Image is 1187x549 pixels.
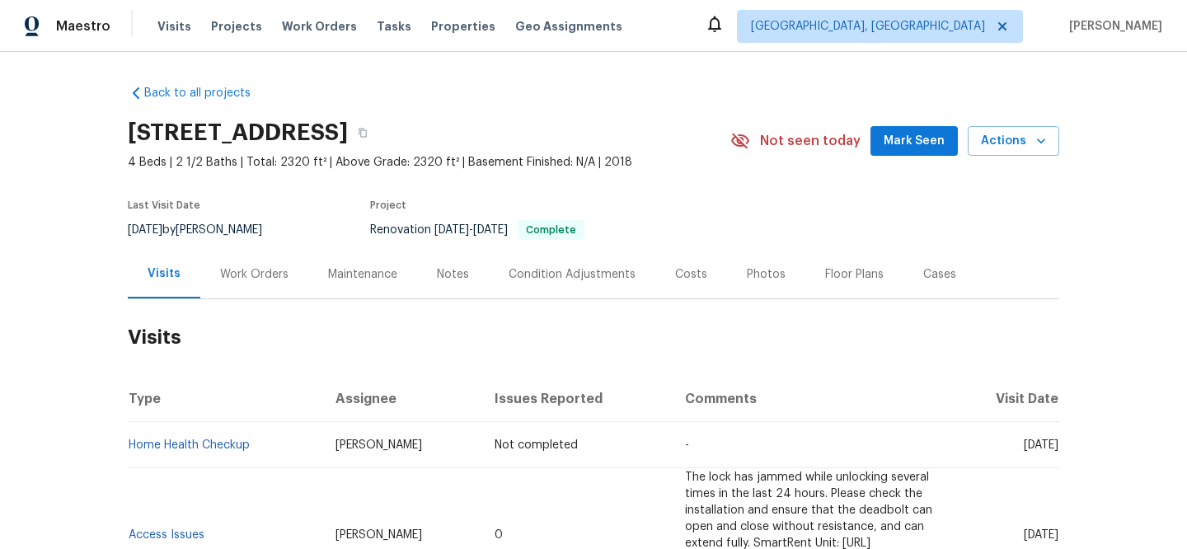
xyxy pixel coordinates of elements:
span: 0 [495,529,503,541]
a: Home Health Checkup [129,439,250,451]
div: Costs [675,266,707,283]
span: Visits [157,18,191,35]
div: by [PERSON_NAME] [128,220,282,240]
h2: [STREET_ADDRESS] [128,124,348,141]
th: Assignee [322,376,482,422]
a: Access Issues [129,529,204,541]
th: Comments [672,376,951,422]
span: [DATE] [1024,439,1058,451]
span: Not seen today [760,133,861,149]
span: Actions [981,131,1046,152]
span: Renovation [370,224,584,236]
a: Back to all projects [128,85,286,101]
span: Tasks [377,21,411,32]
span: Geo Assignments [515,18,622,35]
span: - [434,224,508,236]
span: [PERSON_NAME] [335,439,422,451]
span: [PERSON_NAME] [1063,18,1162,35]
div: Floor Plans [825,266,884,283]
span: [DATE] [128,224,162,236]
span: [DATE] [434,224,469,236]
button: Actions [968,126,1059,157]
span: [DATE] [473,224,508,236]
div: Visits [148,265,181,282]
th: Type [128,376,322,422]
span: - [685,439,689,451]
button: Copy Address [348,118,378,148]
span: Projects [211,18,262,35]
span: [GEOGRAPHIC_DATA], [GEOGRAPHIC_DATA] [751,18,985,35]
div: Maintenance [328,266,397,283]
span: Last Visit Date [128,200,200,210]
th: Issues Reported [481,376,671,422]
div: Work Orders [220,266,289,283]
span: Mark Seen [884,131,945,152]
span: Properties [431,18,495,35]
div: Cases [923,266,956,283]
div: Condition Adjustments [509,266,636,283]
h2: Visits [128,299,1059,376]
span: Maestro [56,18,110,35]
span: Not completed [495,439,578,451]
span: Project [370,200,406,210]
span: Work Orders [282,18,357,35]
span: [DATE] [1024,529,1058,541]
span: [PERSON_NAME] [335,529,422,541]
th: Visit Date [951,376,1059,422]
button: Mark Seen [870,126,958,157]
div: Photos [747,266,786,283]
div: Notes [437,266,469,283]
span: Complete [519,225,583,235]
span: 4 Beds | 2 1/2 Baths | Total: 2320 ft² | Above Grade: 2320 ft² | Basement Finished: N/A | 2018 [128,154,730,171]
